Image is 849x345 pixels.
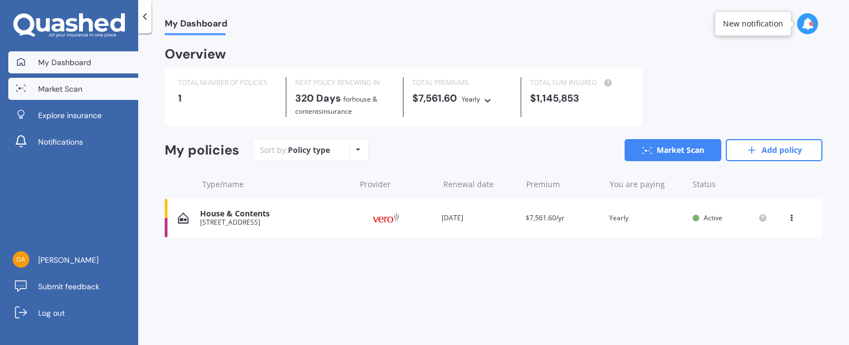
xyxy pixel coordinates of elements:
[610,179,684,190] div: You are paying
[178,93,277,104] div: 1
[38,136,83,147] span: Notifications
[38,254,98,266] span: [PERSON_NAME]
[723,18,783,29] div: New notification
[412,77,511,88] div: TOTAL PREMIUMS
[202,179,351,190] div: Type/name
[8,275,138,298] a: Submit feedback
[8,131,138,153] a: Notifications
[295,92,341,105] b: 320 Days
[693,179,767,190] div: Status
[462,94,480,105] div: Yearly
[625,139,721,161] a: Market Scan
[530,77,629,88] div: TOTAL SUM INSURED
[178,77,277,88] div: TOTAL NUMBER OF POLICIES
[165,142,239,158] div: My policies
[295,77,394,88] div: NEXT POLICY RENEWING IN
[38,281,99,292] span: Submit feedback
[526,213,564,222] span: $7,561.60/yr
[288,145,330,156] div: Policy type
[8,104,138,126] a: Explore insurance
[443,179,518,190] div: Renewal date
[526,179,601,190] div: Premium
[38,307,65,319] span: Log out
[38,83,82,94] span: Market Scan
[442,213,516,224] div: [DATE]
[38,110,102,121] span: Explore insurance
[13,251,29,268] img: 7b9892948cec155114e59b10b2feba64
[165,18,227,33] span: My Dashboard
[38,57,91,68] span: My Dashboard
[704,213,722,222] span: Active
[358,208,413,229] img: Vero
[609,213,684,224] div: Yearly
[165,49,226,60] div: Overview
[260,145,330,156] div: Sort by:
[8,51,138,73] a: My Dashboard
[8,302,138,324] a: Log out
[8,249,138,271] a: [PERSON_NAME]
[200,209,349,219] div: House & Contents
[360,179,434,190] div: Provider
[726,139,822,161] a: Add policy
[178,213,188,224] img: House & Contents
[412,93,511,105] div: $7,561.60
[530,93,629,104] div: $1,145,853
[200,219,349,226] div: [STREET_ADDRESS]
[8,78,138,100] a: Market Scan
